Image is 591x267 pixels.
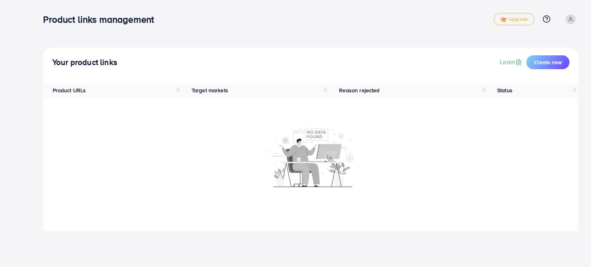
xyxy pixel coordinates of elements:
a: tickUpgrade [494,13,534,25]
a: Learn [500,58,523,66]
img: No account [269,127,353,187]
span: Product URLs [53,86,86,94]
h4: Your product links [52,58,117,67]
button: Create new [526,55,569,69]
span: Target markets [192,86,228,94]
h3: Product links management [43,14,160,25]
span: Create new [534,58,562,66]
span: Reason rejected [339,86,379,94]
span: Upgrade [500,17,528,22]
span: Status [497,86,513,94]
img: tick [500,17,507,22]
